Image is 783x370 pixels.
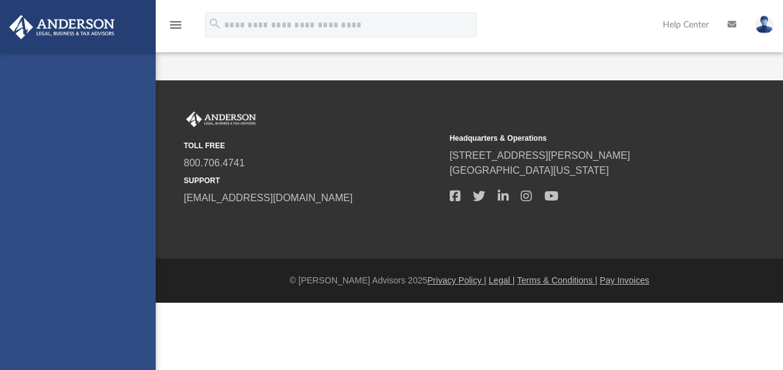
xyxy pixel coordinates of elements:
a: [EMAIL_ADDRESS][DOMAIN_NAME] [184,192,353,203]
small: TOLL FREE [184,140,441,151]
img: User Pic [755,16,774,34]
a: 800.706.4741 [184,158,245,168]
small: Headquarters & Operations [450,133,707,144]
a: [STREET_ADDRESS][PERSON_NAME] [450,150,630,161]
a: [GEOGRAPHIC_DATA][US_STATE] [450,165,609,176]
i: search [208,17,222,31]
a: Terms & Conditions | [517,275,597,285]
a: Pay Invoices [600,275,649,285]
a: menu [168,24,183,32]
img: Anderson Advisors Platinum Portal [184,111,259,128]
div: © [PERSON_NAME] Advisors 2025 [156,274,783,287]
a: Legal | [489,275,515,285]
small: SUPPORT [184,175,441,186]
i: menu [168,17,183,32]
img: Anderson Advisors Platinum Portal [6,15,118,39]
a: Privacy Policy | [427,275,486,285]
